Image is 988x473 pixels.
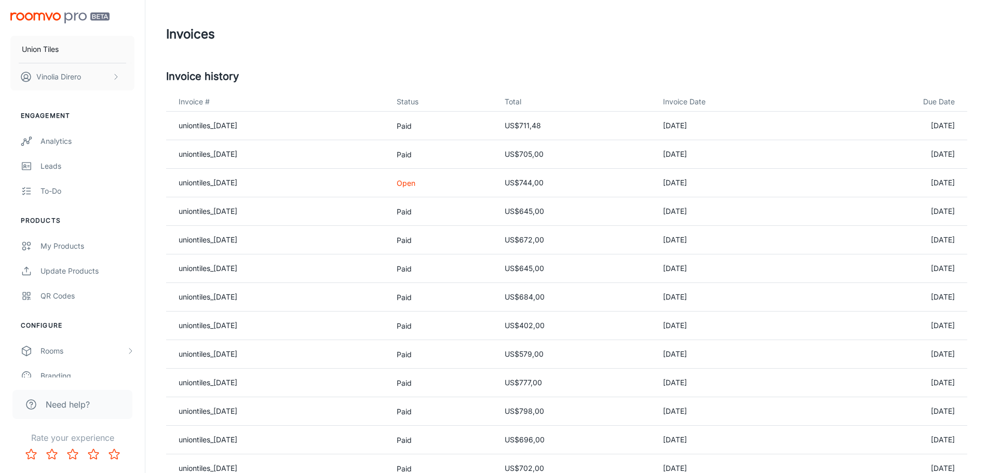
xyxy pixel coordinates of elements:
[496,140,655,169] td: US$705,00
[40,185,134,197] div: To-do
[8,431,137,444] p: Rate your experience
[655,197,820,226] td: [DATE]
[820,283,967,312] td: [DATE]
[397,377,488,388] p: Paid
[397,263,488,274] p: Paid
[179,264,237,273] a: uniontiles_[DATE]
[655,397,820,426] td: [DATE]
[179,235,237,244] a: uniontiles_[DATE]
[655,283,820,312] td: [DATE]
[397,406,488,417] p: Paid
[179,464,237,472] a: uniontiles_[DATE]
[36,71,81,83] p: Vinolia Direro
[22,44,59,55] p: Union Tiles
[496,369,655,397] td: US$777,00
[10,36,134,63] button: Union Tiles
[46,398,90,411] span: Need help?
[397,120,488,131] p: Paid
[820,254,967,283] td: [DATE]
[820,169,967,197] td: [DATE]
[655,312,820,340] td: [DATE]
[397,320,488,331] p: Paid
[655,340,820,369] td: [DATE]
[104,444,125,465] button: Rate 5 star
[397,435,488,445] p: Paid
[496,397,655,426] td: US$798,00
[496,197,655,226] td: US$645,00
[179,349,237,358] a: uniontiles_[DATE]
[496,426,655,454] td: US$696,00
[166,25,215,44] h1: Invoices
[40,265,134,277] div: Update Products
[820,312,967,340] td: [DATE]
[496,169,655,197] td: US$744,00
[496,92,655,112] th: Total
[179,321,237,330] a: uniontiles_[DATE]
[655,369,820,397] td: [DATE]
[40,240,134,252] div: My Products
[62,444,83,465] button: Rate 3 star
[166,92,388,112] th: Invoice #
[820,397,967,426] td: [DATE]
[42,444,62,465] button: Rate 2 star
[496,340,655,369] td: US$579,00
[40,345,126,357] div: Rooms
[21,444,42,465] button: Rate 1 star
[397,349,488,360] p: Paid
[166,69,967,84] h5: Invoice history
[655,92,820,112] th: Invoice Date
[397,235,488,246] p: Paid
[655,112,820,140] td: [DATE]
[397,149,488,160] p: Paid
[10,12,110,23] img: Roomvo PRO Beta
[40,370,134,382] div: Branding
[179,292,237,301] a: uniontiles_[DATE]
[397,178,488,188] p: Open
[820,226,967,254] td: [DATE]
[496,283,655,312] td: US$684,00
[820,340,967,369] td: [DATE]
[397,206,488,217] p: Paid
[10,63,134,90] button: Vinolia Direro
[655,226,820,254] td: [DATE]
[655,140,820,169] td: [DATE]
[397,292,488,303] p: Paid
[820,92,967,112] th: Due Date
[655,426,820,454] td: [DATE]
[179,407,237,415] a: uniontiles_[DATE]
[820,197,967,226] td: [DATE]
[179,435,237,444] a: uniontiles_[DATE]
[655,169,820,197] td: [DATE]
[83,444,104,465] button: Rate 4 star
[40,136,134,147] div: Analytics
[179,121,237,130] a: uniontiles_[DATE]
[179,178,237,187] a: uniontiles_[DATE]
[496,312,655,340] td: US$402,00
[388,92,496,112] th: Status
[496,226,655,254] td: US$672,00
[40,160,134,172] div: Leads
[179,378,237,387] a: uniontiles_[DATE]
[655,254,820,283] td: [DATE]
[496,254,655,283] td: US$645,00
[179,150,237,158] a: uniontiles_[DATE]
[820,112,967,140] td: [DATE]
[820,369,967,397] td: [DATE]
[496,112,655,140] td: US$711,48
[179,207,237,215] a: uniontiles_[DATE]
[820,140,967,169] td: [DATE]
[40,290,134,302] div: QR Codes
[820,426,967,454] td: [DATE]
